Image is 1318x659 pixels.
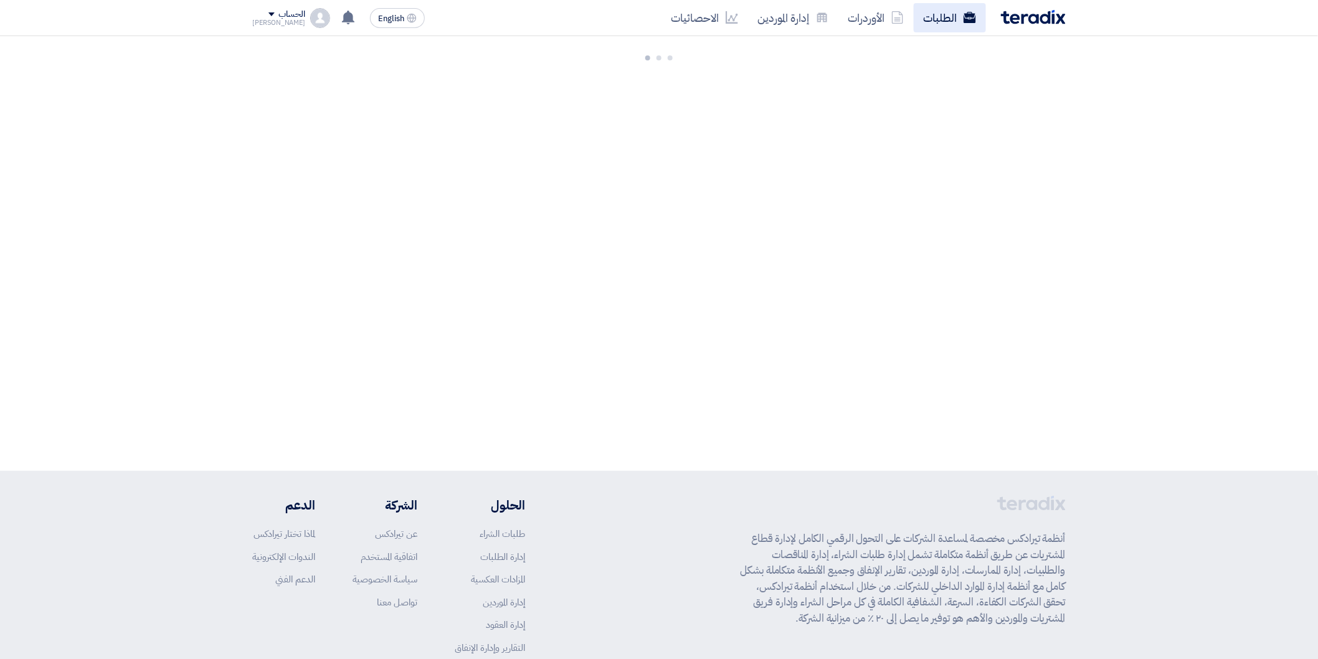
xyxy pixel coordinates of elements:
a: إدارة العقود [486,618,525,632]
a: لماذا تختار تيرادكس [254,527,316,541]
a: التقارير وإدارة الإنفاق [455,641,525,655]
a: المزادات العكسية [471,572,525,586]
a: الاحصائيات [661,3,748,32]
div: [PERSON_NAME] [253,19,306,26]
a: الندوات الإلكترونية [253,550,316,564]
li: الحلول [455,496,525,514]
li: الدعم [253,496,316,514]
div: الحساب [278,9,305,20]
img: Teradix logo [1001,10,1066,24]
a: الأوردرات [838,3,914,32]
a: إدارة الطلبات [480,550,525,564]
p: أنظمة تيرادكس مخصصة لمساعدة الشركات على التحول الرقمي الكامل لإدارة قطاع المشتريات عن طريق أنظمة ... [741,531,1066,626]
a: عن تيرادكس [375,527,417,541]
a: إدارة الموردين [483,595,525,609]
a: تواصل معنا [377,595,417,609]
a: الدعم الفني [276,572,316,586]
a: اتفاقية المستخدم [361,550,417,564]
a: الطلبات [914,3,986,32]
span: English [378,14,404,23]
a: إدارة الموردين [748,3,838,32]
button: English [370,8,425,28]
img: profile_test.png [310,8,330,28]
li: الشركة [353,496,417,514]
a: طلبات الشراء [480,527,525,541]
a: سياسة الخصوصية [353,572,417,586]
